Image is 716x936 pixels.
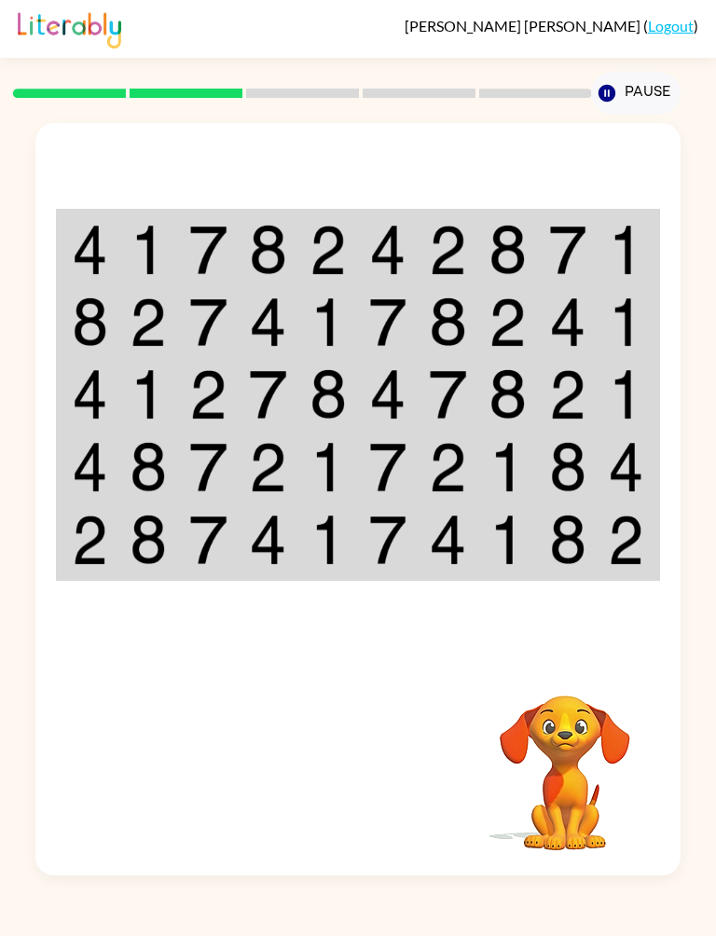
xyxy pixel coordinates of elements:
img: 8 [489,225,527,275]
img: 4 [72,442,108,492]
div: ( ) [405,17,698,34]
span: [PERSON_NAME] [PERSON_NAME] [405,17,643,34]
img: 1 [608,225,644,275]
img: 4 [549,297,587,348]
img: 8 [549,442,587,492]
img: 7 [369,442,407,492]
img: 7 [549,225,587,275]
img: 4 [249,297,287,348]
img: 7 [189,515,227,565]
img: 7 [189,442,227,492]
img: 2 [189,369,227,420]
img: 7 [189,297,227,348]
img: 2 [130,297,168,348]
img: Literably [18,7,121,48]
img: 1 [130,369,168,420]
img: 7 [429,369,467,420]
img: 1 [130,225,168,275]
img: 7 [369,297,407,348]
img: 2 [608,515,644,565]
a: Logout [648,17,694,34]
img: 8 [549,515,587,565]
img: 2 [429,225,467,275]
img: 8 [130,515,168,565]
img: 2 [489,297,527,348]
img: 8 [72,297,108,348]
img: 8 [130,442,168,492]
img: 4 [249,515,287,565]
img: 1 [489,515,527,565]
button: Pause [591,72,680,115]
img: 2 [310,225,348,275]
img: 2 [249,442,287,492]
img: 7 [249,369,287,420]
img: 2 [429,442,467,492]
img: 4 [608,442,644,492]
img: 1 [608,369,644,420]
img: 4 [72,369,108,420]
img: 2 [72,515,108,565]
img: 1 [489,442,527,492]
img: 8 [429,297,467,348]
img: 8 [310,369,348,420]
img: 7 [189,225,227,275]
img: 2 [549,369,587,420]
img: 1 [608,297,644,348]
img: 1 [310,442,348,492]
img: 4 [429,515,467,565]
img: 7 [369,515,407,565]
img: 8 [249,225,287,275]
img: 1 [310,297,348,348]
img: 4 [369,225,407,275]
video: Your browser must support playing .mp4 files to use Literably. Please try using another browser. [472,667,658,853]
img: 4 [72,225,108,275]
img: 8 [489,369,527,420]
img: 1 [310,515,348,565]
img: 4 [369,369,407,420]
